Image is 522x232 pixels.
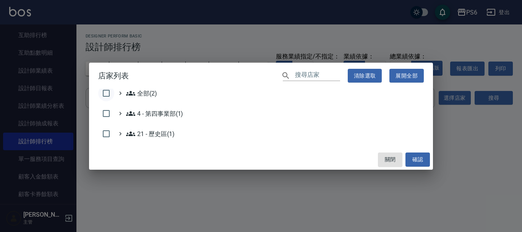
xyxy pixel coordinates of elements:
[126,89,157,98] span: 全部(2)
[348,69,382,83] button: 清除選取
[126,129,174,138] span: 21 - 歷史區(1)
[89,63,433,89] h2: 店家列表
[405,153,430,167] button: 確認
[295,70,340,81] input: 搜尋店家
[126,109,183,118] span: 4 - 第四事業部(1)
[389,69,424,83] button: 展開全部
[378,153,402,167] button: 關閉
